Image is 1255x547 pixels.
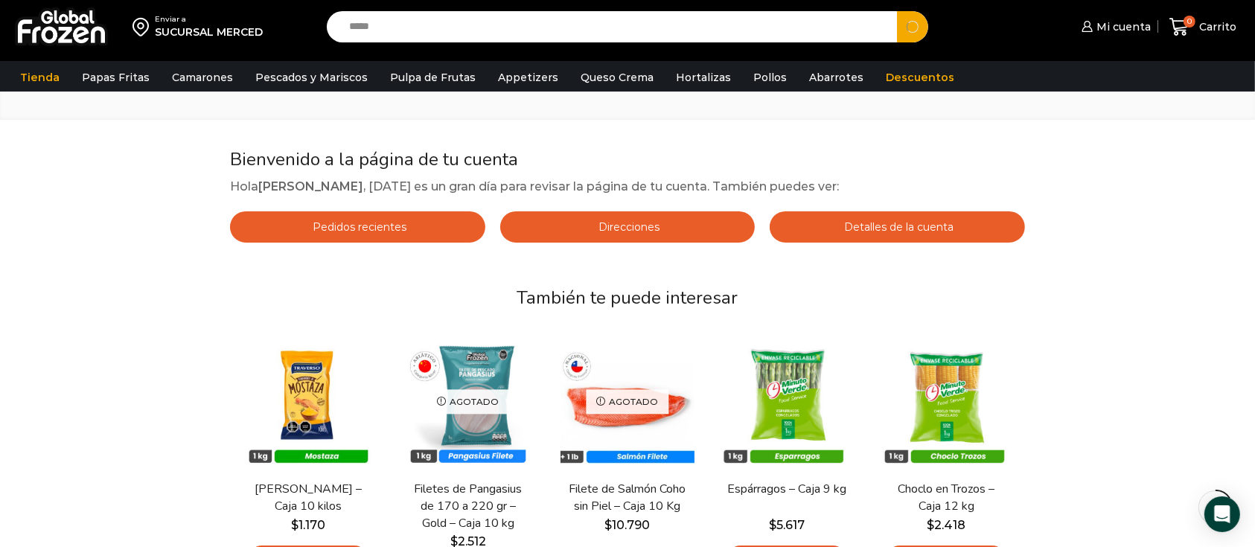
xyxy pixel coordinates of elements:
[230,211,485,243] a: Pedidos recientes
[886,481,1006,515] a: Choclo en Trozos – Caja 12 kg
[1204,496,1240,532] div: Open Intercom Messenger
[1093,19,1151,34] span: Mi cuenta
[291,518,298,532] span: $
[897,11,928,42] button: Search button
[1078,12,1151,42] a: Mi cuenta
[668,63,738,92] a: Hortalizas
[840,220,954,234] span: Detalles de la cuenta
[927,518,934,532] span: $
[230,147,518,171] span: Bienvenido a la página de tu cuenta
[165,63,240,92] a: Camarones
[383,63,483,92] a: Pulpa de Frutas
[595,220,660,234] span: Direcciones
[604,518,650,532] bdi: 10.790
[491,63,566,92] a: Appetizers
[155,25,263,39] div: SUCURSAL MERCED
[500,211,755,243] a: Direcciones
[573,63,661,92] a: Queso Crema
[517,286,738,310] span: También te puede interesar
[309,220,406,234] span: Pedidos recientes
[802,63,871,92] a: Abarrotes
[74,63,157,92] a: Papas Fritas
[769,518,776,532] span: $
[230,177,1024,196] p: Hola , [DATE] es un gran día para revisar la página de tu cuenta. También puedes ver:
[132,14,155,39] img: address-field-icon.svg
[1166,10,1240,45] a: 0 Carrito
[258,179,363,193] strong: [PERSON_NAME]
[248,63,375,92] a: Pescados y Mariscos
[13,63,67,92] a: Tienda
[604,518,612,532] span: $
[727,481,847,498] a: Espárragos – Caja 9 kg
[1184,16,1195,28] span: 0
[746,63,794,92] a: Pollos
[427,389,509,414] p: Agotado
[927,518,965,532] bdi: 2.418
[769,518,805,532] bdi: 5.617
[1195,19,1236,34] span: Carrito
[878,63,962,92] a: Descuentos
[586,389,668,414] p: Agotado
[248,481,368,515] a: [PERSON_NAME] – Caja 10 kilos
[770,211,1024,243] a: Detalles de la cuenta
[408,481,528,533] a: Filetes de Pangasius de 170 a 220 gr – Gold – Caja 10 kg
[567,481,688,515] a: Filete de Salmón Coho sin Piel – Caja 10 Kg
[291,518,325,532] bdi: 1.170
[155,14,263,25] div: Enviar a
